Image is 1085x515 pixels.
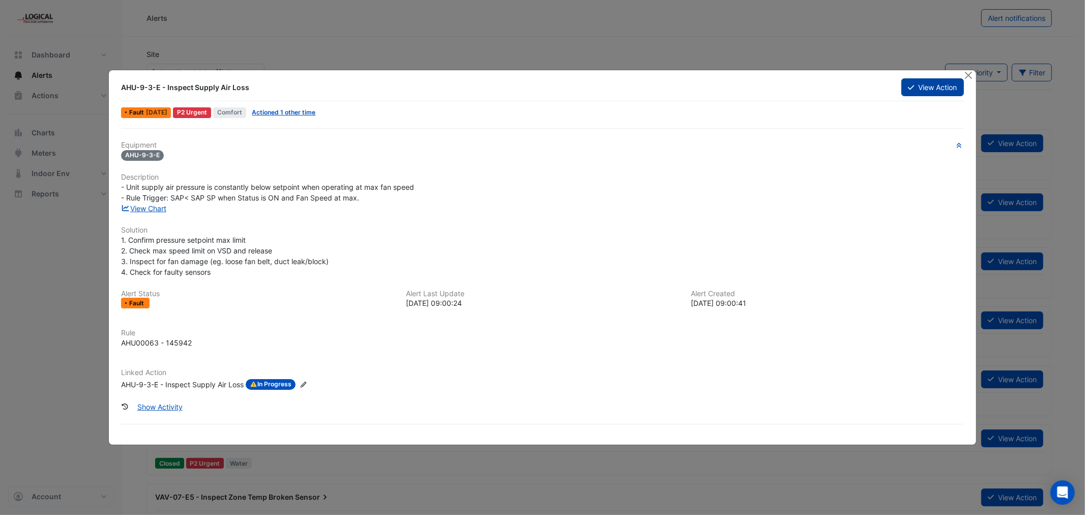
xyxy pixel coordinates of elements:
span: - Unit supply air pressure is constantly below setpoint when operating at max fan speed - Rule Tr... [121,183,414,202]
h6: Alert Status [121,290,394,298]
div: AHU-9-3-E - Inspect Supply Air Loss [121,82,889,93]
h6: Equipment [121,141,963,150]
span: 1. Confirm pressure setpoint max limit 2. Check max speed limit on VSD and release 3. Inspect for... [121,236,329,276]
h6: Rule [121,329,963,337]
a: Actioned 1 other time [252,108,315,116]
div: [DATE] 09:00:41 [691,298,964,308]
div: P2 Urgent [173,107,211,118]
fa-icon: Edit Linked Action [300,381,307,389]
div: [DATE] 09:00:24 [406,298,679,308]
span: Mon 11-Aug-2025 09:00 AEST [146,108,167,116]
button: View Action [901,78,963,96]
h6: Solution [121,226,963,235]
a: View Chart [121,204,166,213]
span: AHU-9-3-E [121,150,164,161]
div: AHU-9-3-E - Inspect Supply Air Loss [121,379,244,390]
h6: Alert Created [691,290,964,298]
span: In Progress [246,379,296,390]
h6: Alert Last Update [406,290,679,298]
span: Fault [129,109,146,116]
h6: Description [121,173,963,182]
h6: Linked Action [121,368,963,377]
span: Fault [129,300,146,306]
div: Open Intercom Messenger [1050,480,1075,505]
button: Close [963,70,974,81]
div: AHU00063 - 145942 [121,337,192,348]
span: Comfort [213,107,246,118]
button: Show Activity [131,398,189,416]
